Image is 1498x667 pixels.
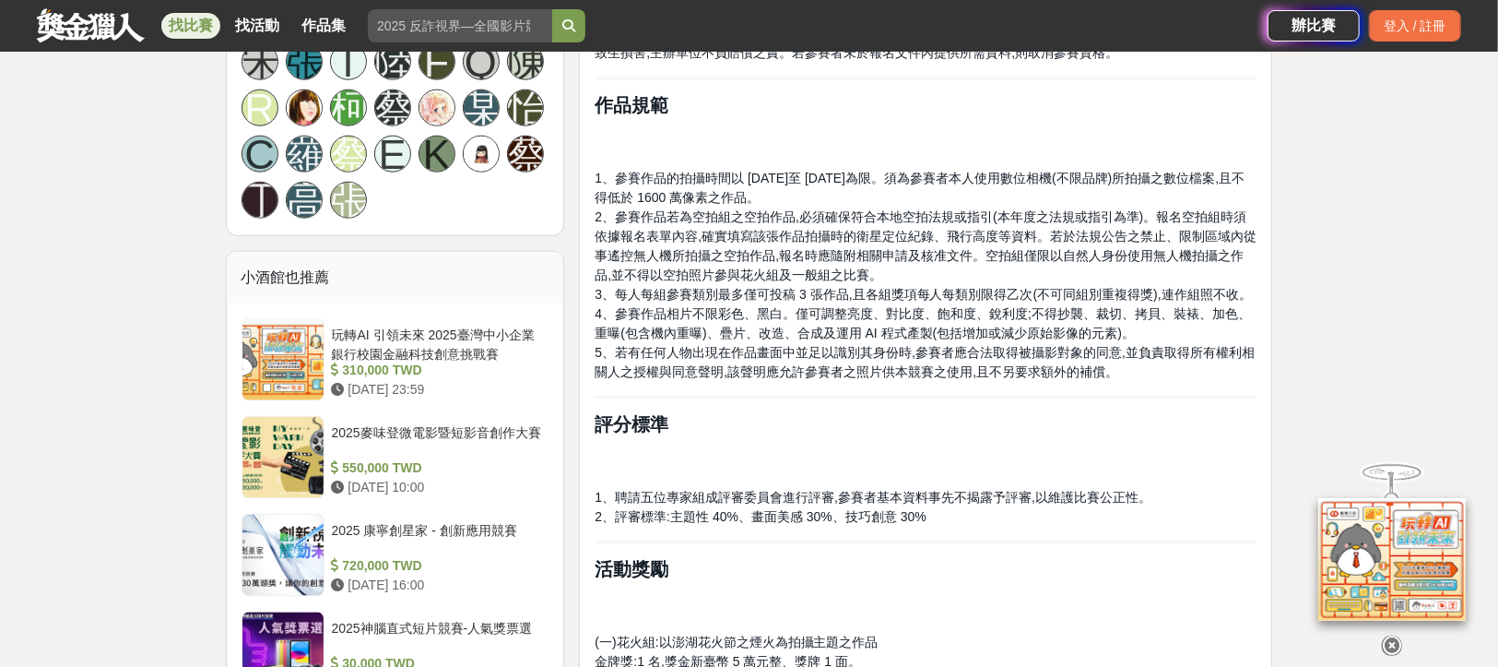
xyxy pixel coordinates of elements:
[242,89,278,126] a: R
[286,89,323,126] a: Avatar
[332,576,542,595] div: [DATE] 16:00
[332,556,542,576] div: 720,000 TWD
[507,136,544,173] a: 蔡
[595,490,1151,505] span: 1、聘請五位專家組成評審委員會進行評審,參賽者基本資料事先不揭露予評審,以維護比賽公正性。
[228,13,287,39] a: 找活動
[374,43,411,80] a: 陸
[595,414,668,435] strong: 評分標準
[463,89,500,126] a: 某
[595,287,1251,302] span: 3、每人每組參賽類別最多僅可投稿 3 張作品,且各組獎項每人每類別限得乙次(不可同組別重複得獎),連作組照不收。
[463,136,500,173] a: Avatar
[463,43,500,80] a: Q
[286,43,323,80] a: 張
[507,43,544,80] a: 陳
[368,9,552,42] input: 2025 反詐視界—全國影片競賽
[1268,10,1360,42] a: 辦比賽
[286,182,323,219] a: 高
[595,306,1251,340] span: 4、參賽作品相片不限彩色、黑白。僅可調整亮度、對比度、飽和度、銳利度;不得抄襲、裁切、拷貝、裝裱、加色、重曝(包含機內重曝)、疊片、改造、合成及運用 AI 程式產製(包括增加或減少原始影像的元素)。
[330,182,367,219] a: 張
[227,252,564,304] div: 小酒館也推薦
[286,136,323,173] a: 羅
[332,521,542,556] div: 2025 康寧創星家 - 創新應用競賽
[419,136,455,173] a: K
[595,509,926,524] span: 2、評審標準:主題性 40%、畫面美感 30%、技巧創意 30%
[595,171,1244,205] span: 1、參賽作品的拍攝時間以 [DATE]至 [DATE]為限。須為參賽者本人使用數位相機(不限品牌)所拍攝之數位檔案,且不得低於 1600 萬像素之作品。
[419,90,454,125] img: Avatar
[1318,498,1466,621] img: d2146d9a-e6f6-4337-9592-8cefde37ba6b.png
[332,361,542,380] div: 310,000 TWD
[242,136,278,173] a: C
[242,416,549,499] a: 2025麥味登微電影暨短影音創作大賽 550,000 TWD [DATE] 10:00
[595,95,668,115] strong: 作品規範
[332,459,542,478] div: 550,000 TWD
[507,89,544,126] a: 怡
[332,423,542,459] div: 2025麥味登微電影暨短影音創作大賽
[330,136,367,173] a: 蔡
[332,380,542,399] div: [DATE] 23:59
[595,209,1256,282] span: 2、參賽作品若為空拍組之空拍作品,必須確保符合本地空拍法規或指引(本年度之法規或指引為準)。報名空拍組時須依據報名表單內容,確實填寫該張作品拍攝時的衛星定位紀錄、飛行高度等資料。若於法規公告之禁...
[374,89,411,126] a: 蔡
[595,6,1256,60] span: 2、參賽作品須沖洗或輸出成長邊 12 吋;短邊等比例之實體相片。連同前述之 usb 隨身碟一併裝袋,並放入硬紙板保護,以掛號郵寄或親自送達收件地址,逾時不受理。信封封面註明: 2025「抓住澎湖...
[464,137,499,172] img: Avatar
[330,43,367,80] a: T
[374,136,411,173] a: E
[330,89,367,126] a: 柯
[242,182,278,219] a: 丁
[161,13,220,39] a: 找比賽
[332,478,542,497] div: [DATE] 10:00
[242,318,549,401] a: 玩轉AI 引領未來 2025臺灣中小企業銀行校園金融科技創意挑戰賽 310,000 TWD [DATE] 23:59
[287,90,322,125] img: Avatar
[294,13,353,39] a: 作品集
[595,345,1255,379] span: 5、若有任何人物出現在作品畫面中並足以識別其身份時,參賽者應合法取得被攝影對象的同意,並負責取得所有權利相關人之授權與同意聲明,該聲明應允許參賽者之照片供本競賽之使用,且不另要求額外的補償。
[242,514,549,597] a: 2025 康寧創星家 - 創新應用競賽 720,000 TWD [DATE] 16:00
[242,43,278,80] a: 宋
[1369,10,1461,42] div: 登入 / 註冊
[595,635,878,649] span: (一)花火組:以澎湖花火節之煙火為拍攝主題之作品
[332,326,542,361] div: 玩轉AI 引領未來 2025臺灣中小企業銀行校園金融科技創意挑戰賽
[419,43,455,80] a: F
[595,559,668,579] strong: 活動獎勵
[332,619,542,654] div: 2025神腦直式短片競賽-人氣獎票選
[419,89,455,126] a: Avatar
